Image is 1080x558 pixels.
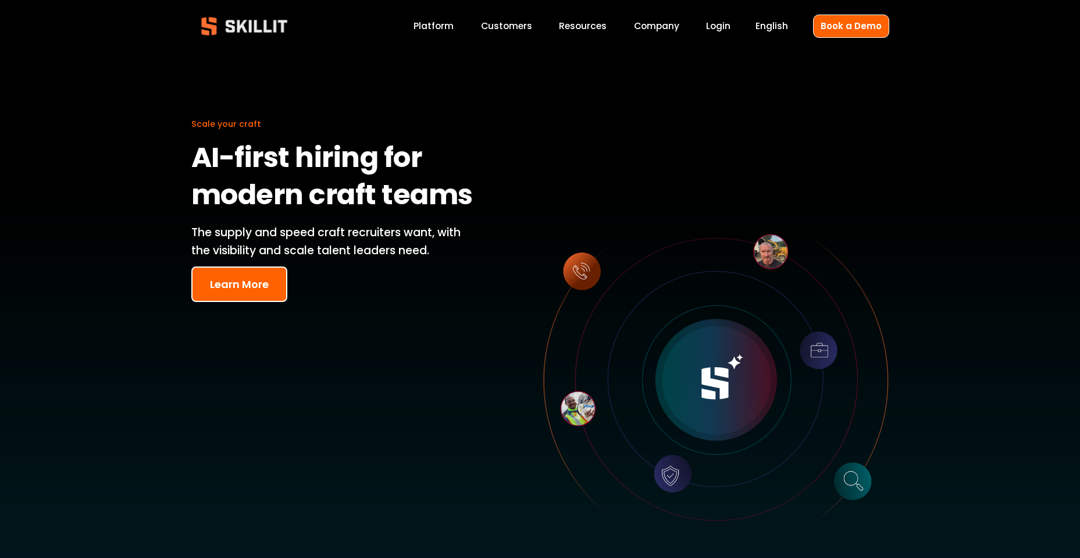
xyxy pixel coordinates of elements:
span: Scale your craft [191,118,261,130]
img: Skillit [191,9,297,44]
a: Book a Demo [813,15,889,37]
div: language picker [755,19,788,34]
p: The supply and speed craft recruiters want, with the visibility and scale talent leaders need. [191,224,479,260]
button: Learn More [191,266,287,302]
a: folder dropdown [559,19,607,34]
a: Customers [481,19,532,34]
span: English [755,19,788,33]
a: Login [706,19,730,34]
strong: AI-first hiring for modern craft teams [191,136,473,221]
span: Resources [559,19,607,33]
a: Platform [414,19,454,34]
a: Company [634,19,679,34]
